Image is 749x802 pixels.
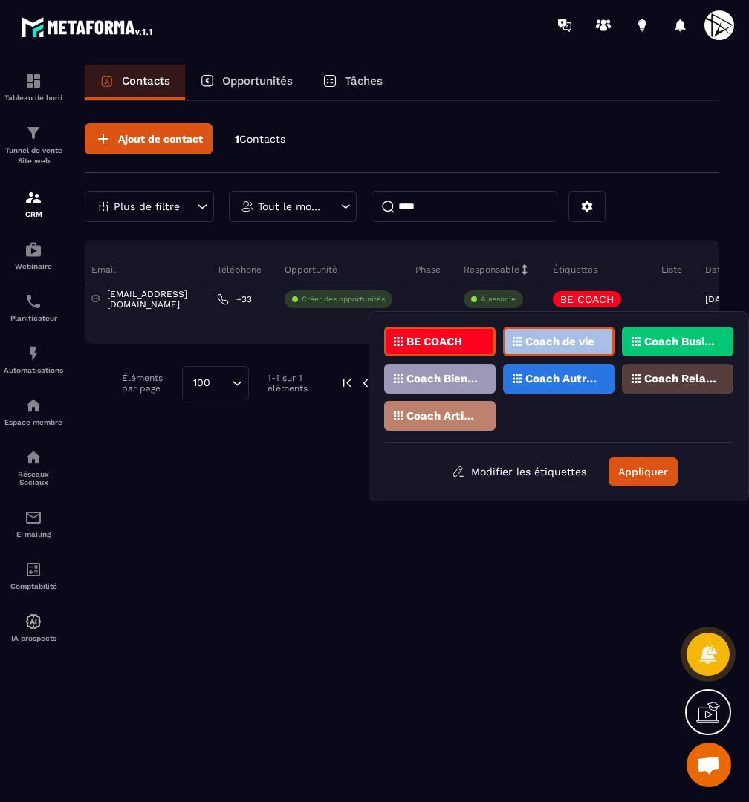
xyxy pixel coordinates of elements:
span: Ajout de contact [118,131,203,146]
a: Opportunités [185,65,308,100]
p: Planificateur [4,314,63,322]
img: formation [25,72,42,90]
a: automationsautomationsAutomatisations [4,333,63,385]
p: CRM [4,210,63,218]
p: Coach de vie [525,336,594,347]
p: E-mailing [4,530,63,538]
p: Coach Business [644,336,716,347]
p: Espace membre [4,418,63,426]
p: Plus de filtre [114,201,180,212]
p: Créer des opportunités [302,294,385,304]
a: formationformationCRM [4,177,63,229]
img: prev [359,376,372,390]
button: Appliquer [609,457,678,486]
p: Responsable [464,264,519,276]
img: formation [25,189,42,206]
p: 1-1 sur 1 éléments [267,373,318,394]
div: Search for option [182,366,249,400]
p: Opportunité [285,264,337,276]
img: scheduler [25,293,42,310]
span: Contacts [239,133,285,145]
p: Coach Bien-être / Santé [406,374,479,384]
p: Étiquettes [553,264,597,276]
img: automations [25,613,42,630]
p: Tunnel de vente Site web [4,146,63,166]
p: BE COACH [406,336,462,347]
a: formationformationTableau de bord [4,61,63,113]
p: Coach Relations [644,374,716,384]
a: Tâches [308,65,398,100]
a: accountantaccountantComptabilité [4,550,63,601]
a: social-networksocial-networkRéseaux Sociaux [4,437,63,498]
a: automationsautomationsEspace membre [4,385,63,437]
a: Contacts [85,65,185,100]
p: Réseaux Sociaux [4,470,63,486]
p: Phase [415,264,441,276]
img: automations [25,241,42,258]
p: Coach Autres [525,374,597,384]
p: Éléments par page [122,373,175,394]
img: automations [25,345,42,362]
p: Webinaire [4,262,63,270]
img: email [25,509,42,526]
div: Ouvrir le chat [687,743,731,787]
p: Contacts [122,74,170,88]
p: Tout le monde [258,201,324,212]
a: emailemailE-mailing [4,498,63,550]
a: schedulerschedulerPlanificateur [4,281,63,333]
p: IA prospects [4,634,63,642]
p: Opportunités [222,74,293,88]
p: 1 [235,132,285,146]
a: formationformationTunnel de vente Site web [4,113,63,177]
img: social-network [25,449,42,466]
input: Search for option [215,375,228,391]
p: Coach Artistique [406,411,479,421]
p: Liste [661,264,682,276]
p: Email [91,264,116,276]
p: Comptabilité [4,582,63,590]
img: formation [25,124,42,142]
p: À associe [481,294,516,304]
img: logo [21,13,155,40]
p: Automatisations [4,366,63,374]
img: prev [340,376,354,390]
img: automations [25,397,42,414]
p: BE COACH [560,294,614,304]
a: automationsautomationsWebinaire [4,229,63,281]
button: Modifier les étiquettes [441,458,597,485]
p: Tâches [345,74,383,88]
img: accountant [25,561,42,578]
p: Tableau de bord [4,94,63,102]
a: +33 [217,293,252,305]
span: 100 [188,375,215,391]
p: Téléphone [217,264,262,276]
button: Ajout de contact [85,123,213,154]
